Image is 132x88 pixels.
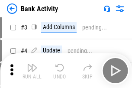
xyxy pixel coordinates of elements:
div: Update [41,46,62,56]
img: Settings menu [115,3,125,14]
div: pending... [82,24,107,31]
span: # 3 [21,24,27,31]
div: Bank Activity [21,5,58,13]
img: Support [103,5,110,12]
div: Add Columns [41,22,77,33]
img: Back [7,3,17,14]
span: # 4 [21,47,27,54]
div: pending... [68,48,92,54]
